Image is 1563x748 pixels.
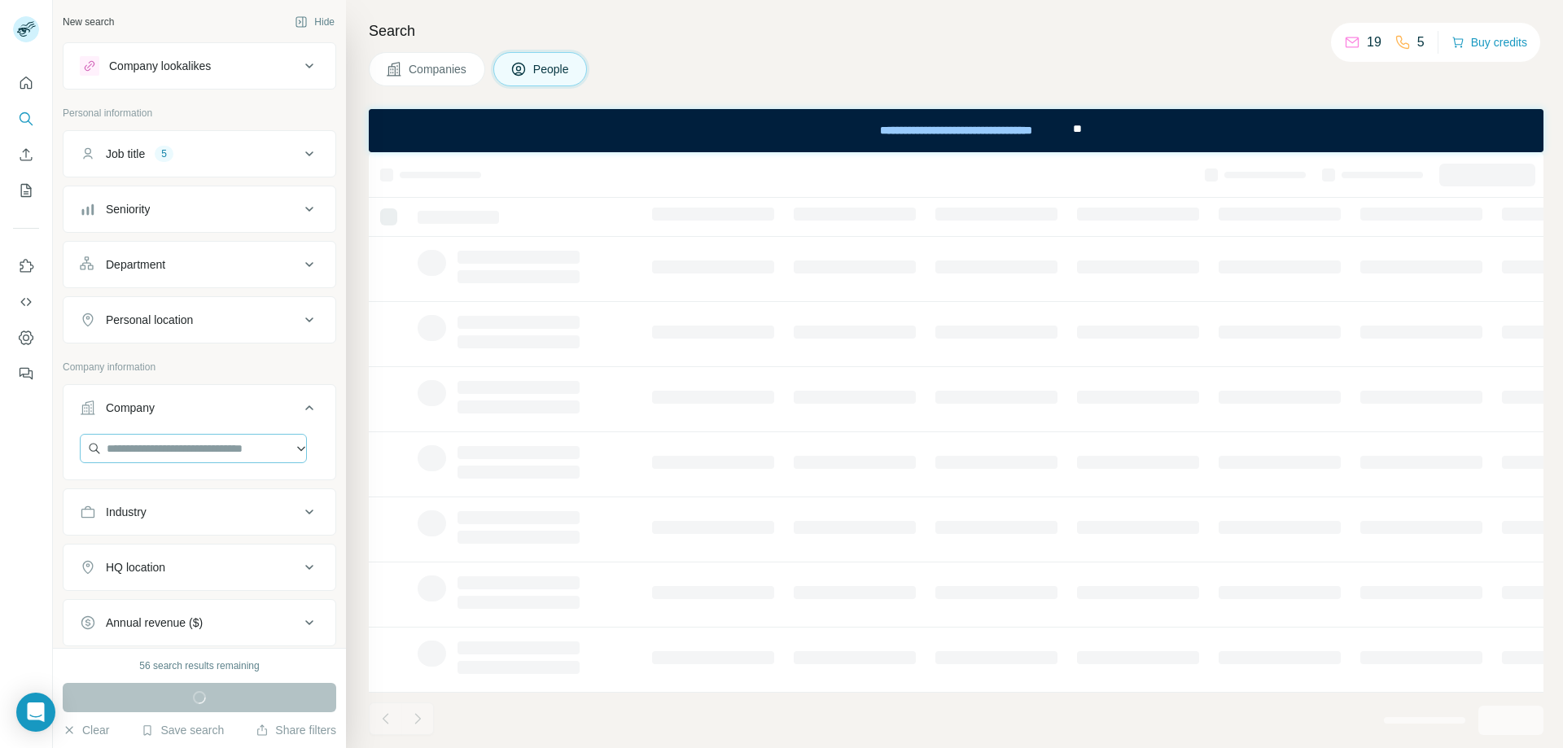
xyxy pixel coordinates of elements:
button: Feedback [13,359,39,388]
span: People [533,61,571,77]
button: HQ location [63,548,335,587]
button: Job title5 [63,134,335,173]
iframe: Banner [369,109,1543,152]
div: Company [106,400,155,416]
span: Companies [409,61,468,77]
div: Job title [106,146,145,162]
button: Dashboard [13,323,39,352]
button: Clear [63,722,109,738]
p: Company information [63,360,336,374]
p: 19 [1367,33,1381,52]
button: Save search [141,722,224,738]
button: Hide [283,10,346,34]
button: My lists [13,176,39,205]
div: 56 search results remaining [139,658,259,673]
div: Seniority [106,201,150,217]
h4: Search [369,20,1543,42]
div: Annual revenue ($) [106,615,203,631]
button: Search [13,104,39,133]
button: Share filters [256,722,336,738]
button: Personal location [63,300,335,339]
div: Department [106,256,165,273]
button: Department [63,245,335,284]
div: 5 [155,147,173,161]
button: Use Surfe on LinkedIn [13,252,39,281]
div: Industry [106,504,147,520]
button: Industry [63,492,335,531]
button: Use Surfe API [13,287,39,317]
button: Seniority [63,190,335,229]
button: Enrich CSV [13,140,39,169]
div: Company lookalikes [109,58,211,74]
p: Personal information [63,106,336,120]
button: Company [63,388,335,434]
button: Company lookalikes [63,46,335,85]
button: Buy credits [1451,31,1527,54]
p: 5 [1417,33,1425,52]
div: New search [63,15,114,29]
div: HQ location [106,559,165,575]
div: Personal location [106,312,193,328]
button: Quick start [13,68,39,98]
div: Open Intercom Messenger [16,693,55,732]
button: Annual revenue ($) [63,603,335,642]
